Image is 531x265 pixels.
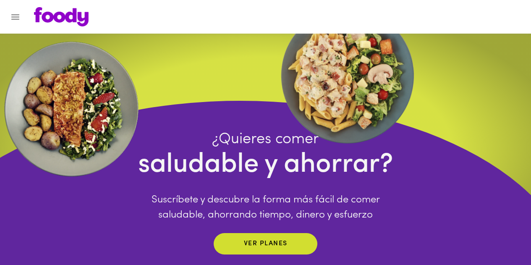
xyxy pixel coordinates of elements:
[138,149,393,182] h4: saludable y ahorrar?
[138,130,393,149] h4: ¿Quieres comer
[276,4,419,147] img: ellipse.webp
[214,233,317,255] button: Ver planes
[34,7,89,26] img: logo.png
[5,7,26,27] button: Menu
[482,216,523,257] iframe: Messagebird Livechat Widget
[244,239,288,249] p: Ver planes
[138,192,393,223] p: Suscríbete y descubre la forma más fácil de comer saludable, ahorrando tiempo, dinero y esfuerzo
